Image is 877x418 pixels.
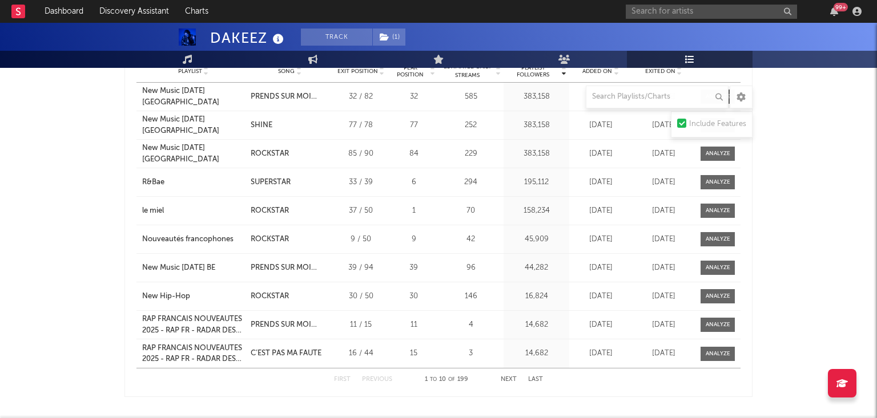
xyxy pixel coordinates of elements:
a: SHINE [251,120,329,131]
div: le miel [142,205,164,217]
div: [DATE] [635,262,692,274]
div: 85 / 90 [335,148,387,160]
a: RAP FRANCAIS NOUVEAUTES 2025 - RAP FR - RADAR DES SORTIES (T2R, [PERSON_NAME], HIMRA, [DATE], [PE... [142,314,245,336]
div: 3 [441,348,501,359]
div: 11 [392,319,435,331]
div: R&Bae [142,177,164,188]
div: [DATE] [572,148,629,160]
div: [DATE] [635,205,692,217]
a: New Hip-Hop [142,291,245,302]
div: PRENDS SUR MOI (feat. DAKEEZ) [251,262,329,274]
div: 30 [392,291,435,302]
div: 99 + [834,3,848,11]
div: Include Features [689,117,746,131]
span: Exit Position [337,68,378,75]
div: [DATE] [635,234,692,245]
div: 30 / 50 [335,291,387,302]
div: 37 / 50 [335,205,387,217]
div: [DATE] [635,291,692,302]
div: 11 / 15 [335,319,387,331]
div: 383,158 [506,120,566,131]
div: 195,112 [506,177,566,188]
div: [DATE] [572,319,629,331]
div: 16 / 44 [335,348,387,359]
div: ROCKSTAR [251,148,289,160]
div: [DATE] [572,120,629,131]
span: Playlist [178,68,202,75]
div: 77 [392,120,435,131]
div: 42 [441,234,501,245]
div: 96 [441,262,501,274]
span: Playlist Followers [506,64,560,78]
button: Previous [362,376,392,383]
div: 294 [441,177,501,188]
div: New Hip-Hop [142,291,190,302]
div: 1 [392,205,435,217]
div: [DATE] [572,348,629,359]
div: DAKEEZ [210,29,287,47]
div: 15 [392,348,435,359]
div: [DATE] [635,120,692,131]
button: 99+ [830,7,838,16]
a: le miel [142,205,245,217]
button: (1) [373,29,405,46]
div: SHINE [251,120,272,131]
button: First [334,376,351,383]
div: 6 [392,177,435,188]
div: 39 / 94 [335,262,387,274]
div: [DATE] [572,177,629,188]
button: Last [528,376,543,383]
div: 252 [441,120,501,131]
div: 33 / 39 [335,177,387,188]
div: 84 [392,148,435,160]
div: [DATE] [635,348,692,359]
a: SUPERSTAR [251,177,329,188]
span: Estimated Daily Streams [441,63,494,80]
div: [DATE] [572,205,629,217]
a: New Music [DATE] [GEOGRAPHIC_DATA] [142,86,245,108]
span: Peak Position [392,64,428,78]
a: R&Bae [142,177,245,188]
span: of [448,377,455,382]
div: [DATE] [635,148,692,160]
a: ROCKSTAR [251,291,329,302]
button: Next [501,376,517,383]
span: ( 1 ) [372,29,406,46]
div: 9 / 50 [335,234,387,245]
a: PRENDS SUR MOI (feat. DAKEEZ) [251,91,329,103]
div: 4 [441,319,501,331]
div: New Music [DATE] BE [142,262,215,274]
div: 16,824 [506,291,566,302]
div: SUPERSTAR [251,177,291,188]
a: PRENDS SUR MOI (feat. DAKEEZ) [251,319,329,331]
span: to [430,377,437,382]
div: [DATE] [635,319,692,331]
div: [DATE] [572,91,629,103]
a: ROCKSTAR [251,234,329,245]
div: RAP FRANCAIS NOUVEAUTES 2025 - RAP FR - RADAR DES SORTIES (T2R, [PERSON_NAME], HIMRA, [DATE], [PE... [142,343,245,365]
div: 146 [441,291,501,302]
div: 14,682 [506,348,566,359]
input: Search for artists [626,5,797,19]
div: 39 [392,262,435,274]
span: Added On [582,68,612,75]
div: ROCKSTAR [251,234,289,245]
a: New Music [DATE] BE [142,262,245,274]
span: Song [278,68,295,75]
a: New Music [DATE] [GEOGRAPHIC_DATA] [142,114,245,136]
div: 14,682 [506,319,566,331]
button: Track [301,29,372,46]
div: 9 [392,234,435,245]
div: [DATE] [572,291,629,302]
div: 229 [441,148,501,160]
div: 383,158 [506,91,566,103]
a: ROCKSTAR [251,205,329,217]
a: New Music [DATE] [GEOGRAPHIC_DATA] [142,143,245,165]
div: 32 [392,91,435,103]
